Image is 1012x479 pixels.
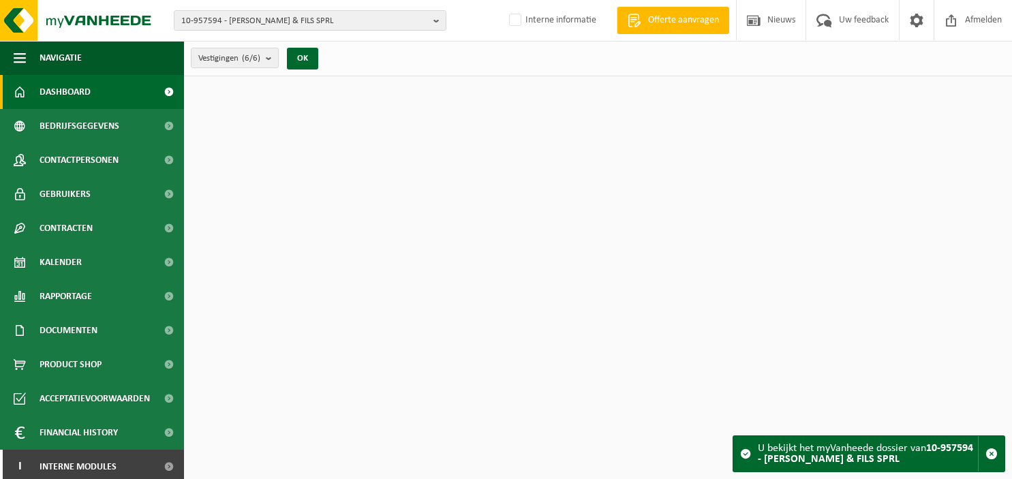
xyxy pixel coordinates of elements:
[174,10,446,31] button: 10-957594 - [PERSON_NAME] & FILS SPRL
[198,48,260,69] span: Vestigingen
[40,177,91,211] span: Gebruikers
[40,313,97,347] span: Documenten
[40,211,93,245] span: Contracten
[40,109,119,143] span: Bedrijfsgegevens
[40,416,118,450] span: Financial History
[181,11,428,31] span: 10-957594 - [PERSON_NAME] & FILS SPRL
[40,41,82,75] span: Navigatie
[506,10,596,31] label: Interne informatie
[758,443,973,465] strong: 10-957594 - [PERSON_NAME] & FILS SPRL
[40,75,91,109] span: Dashboard
[40,143,119,177] span: Contactpersonen
[40,382,150,416] span: Acceptatievoorwaarden
[40,347,102,382] span: Product Shop
[242,54,260,63] count: (6/6)
[617,7,729,34] a: Offerte aanvragen
[40,279,92,313] span: Rapportage
[40,245,82,279] span: Kalender
[191,48,279,68] button: Vestigingen(6/6)
[645,14,722,27] span: Offerte aanvragen
[287,48,318,69] button: OK
[758,436,978,472] div: U bekijkt het myVanheede dossier van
